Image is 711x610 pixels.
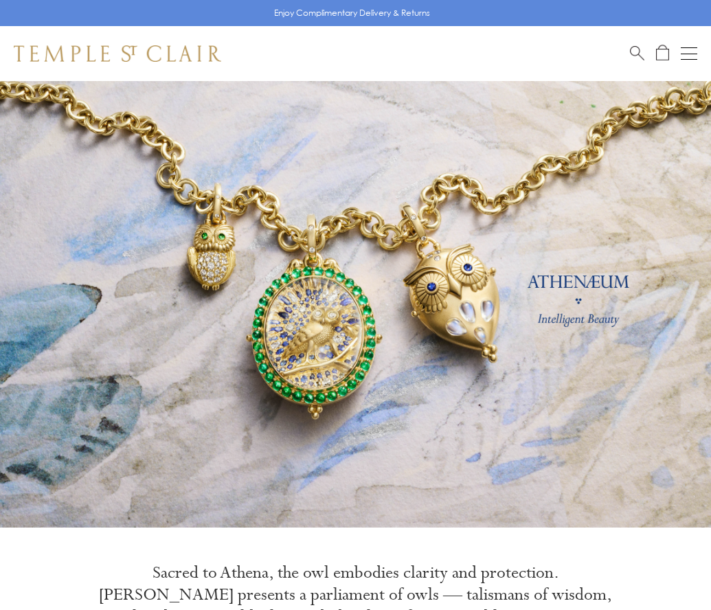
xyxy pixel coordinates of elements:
a: Search [630,45,644,62]
img: Temple St. Clair [14,45,221,62]
p: Enjoy Complimentary Delivery & Returns [274,6,430,20]
button: Open navigation [681,45,697,62]
a: Open Shopping Bag [656,45,669,62]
